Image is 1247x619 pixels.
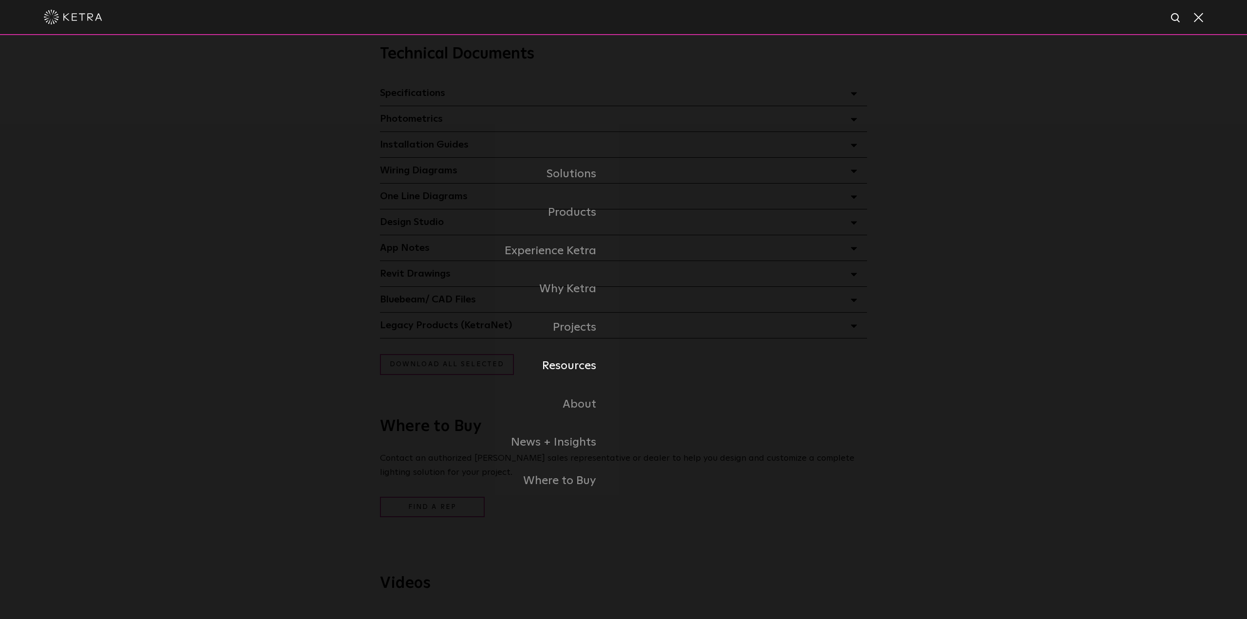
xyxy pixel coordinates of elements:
[297,270,623,308] a: Why Ketra
[297,232,623,270] a: Experience Ketra
[297,462,623,500] a: Where to Buy
[297,193,623,232] a: Products
[297,347,623,385] a: Resources
[1170,12,1182,24] img: search icon
[297,423,623,462] a: News + Insights
[297,155,950,500] div: Navigation Menu
[297,308,623,347] a: Projects
[297,385,623,424] a: About
[297,155,623,193] a: Solutions
[44,10,102,24] img: ketra-logo-2019-white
